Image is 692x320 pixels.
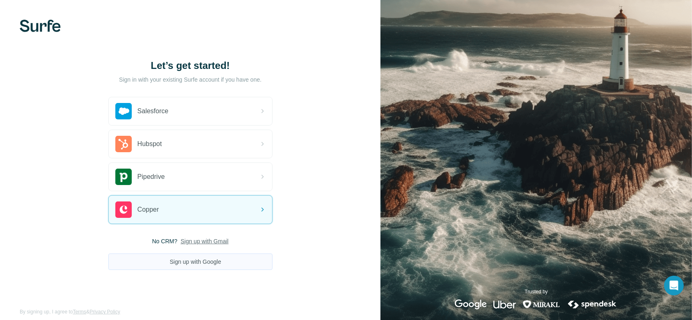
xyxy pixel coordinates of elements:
[115,103,132,119] img: salesforce's logo
[73,309,86,315] a: Terms
[20,20,61,32] img: Surfe's logo
[137,106,169,116] span: Salesforce
[664,276,684,295] div: Open Intercom Messenger
[108,59,273,72] h1: Let’s get started!
[137,172,165,182] span: Pipedrive
[137,205,159,215] span: Copper
[525,288,548,295] p: Trusted by
[137,139,162,149] span: Hubspot
[89,309,120,315] a: Privacy Policy
[115,136,132,152] img: hubspot's logo
[119,75,261,84] p: Sign in with your existing Surfe account if you have one.
[181,237,229,245] button: Sign up with Gmail
[115,169,132,185] img: pipedrive's logo
[493,299,516,309] img: uber's logo
[108,254,273,270] button: Sign up with Google
[152,237,177,245] span: No CRM?
[20,308,120,315] span: By signing up, I agree to &
[115,201,132,218] img: copper's logo
[455,299,487,309] img: google's logo
[522,299,560,309] img: mirakl's logo
[567,299,618,309] img: spendesk's logo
